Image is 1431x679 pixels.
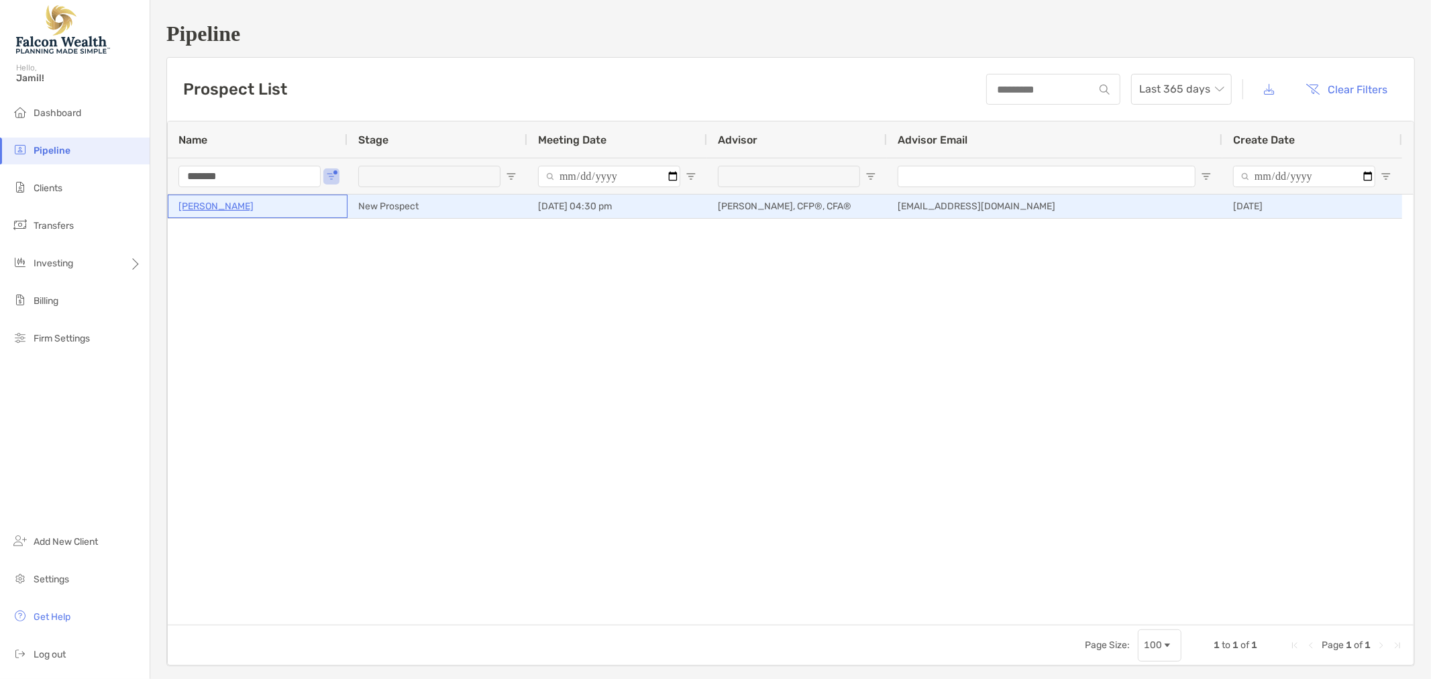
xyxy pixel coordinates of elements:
span: 1 [1214,639,1220,651]
span: Investing [34,258,73,269]
div: [DATE] [1222,195,1402,218]
button: Open Filter Menu [1381,171,1391,182]
div: First Page [1289,640,1300,651]
span: Log out [34,649,66,660]
img: settings icon [12,570,28,586]
span: 1 [1251,639,1257,651]
span: Stage [358,134,388,146]
input: Meeting Date Filter Input [538,166,680,187]
img: transfers icon [12,217,28,233]
div: Next Page [1376,640,1387,651]
span: Last 365 days [1139,74,1224,104]
button: Open Filter Menu [506,171,517,182]
span: Billing [34,295,58,307]
h1: Pipeline [166,21,1415,46]
img: billing icon [12,292,28,308]
span: of [1354,639,1363,651]
span: of [1240,639,1249,651]
span: Create Date [1233,134,1295,146]
span: Page [1322,639,1344,651]
div: Previous Page [1306,640,1316,651]
button: Open Filter Menu [1201,171,1212,182]
button: Open Filter Menu [686,171,696,182]
a: [PERSON_NAME] [178,198,254,215]
button: Open Filter Menu [326,171,337,182]
span: Settings [34,574,69,585]
span: Pipeline [34,145,70,156]
button: Clear Filters [1296,74,1398,104]
span: Clients [34,182,62,194]
img: pipeline icon [12,142,28,158]
div: Page Size [1138,629,1181,662]
span: Firm Settings [34,333,90,344]
img: logout icon [12,645,28,662]
img: dashboard icon [12,104,28,120]
div: New Prospect [348,195,527,218]
img: Falcon Wealth Planning Logo [16,5,110,54]
span: Transfers [34,220,74,231]
div: [DATE] 04:30 pm [527,195,707,218]
img: clients icon [12,179,28,195]
span: Jamil! [16,72,142,84]
span: Advisor Email [898,134,967,146]
span: Meeting Date [538,134,606,146]
div: Last Page [1392,640,1403,651]
span: to [1222,639,1230,651]
span: 1 [1346,639,1352,651]
img: add_new_client icon [12,533,28,549]
img: get-help icon [12,608,28,624]
h3: Prospect List [183,80,287,99]
div: 100 [1144,639,1162,651]
div: Page Size: [1085,639,1130,651]
input: Name Filter Input [178,166,321,187]
img: input icon [1100,85,1110,95]
img: investing icon [12,254,28,270]
span: 1 [1232,639,1238,651]
div: [EMAIL_ADDRESS][DOMAIN_NAME] [887,195,1222,218]
input: Advisor Email Filter Input [898,166,1196,187]
span: Add New Client [34,536,98,547]
img: firm-settings icon [12,329,28,346]
span: Name [178,134,207,146]
span: Advisor [718,134,757,146]
span: Dashboard [34,107,81,119]
span: 1 [1365,639,1371,651]
div: [PERSON_NAME], CFP®, CFA® [707,195,887,218]
button: Open Filter Menu [865,171,876,182]
input: Create Date Filter Input [1233,166,1375,187]
span: Get Help [34,611,70,623]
